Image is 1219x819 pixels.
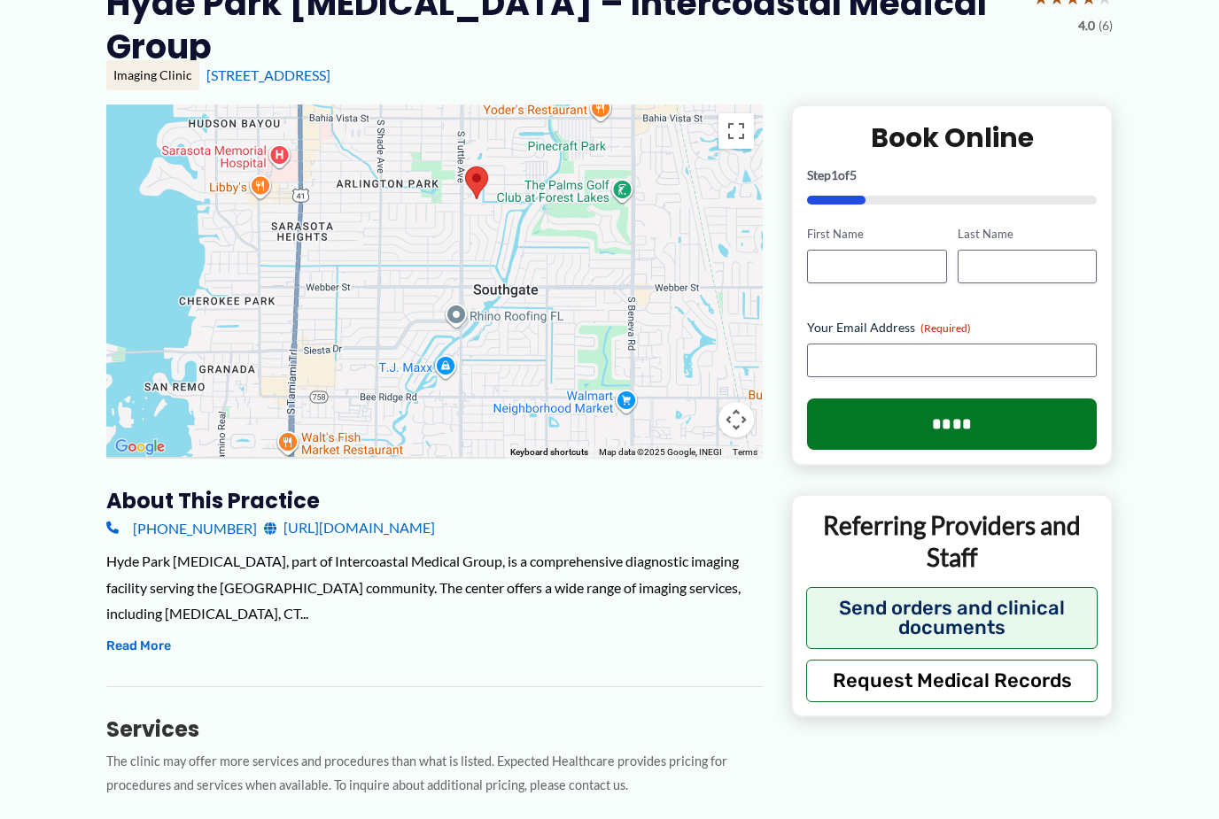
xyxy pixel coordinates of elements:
button: Send orders and clinical documents [806,587,1098,649]
img: Google [111,436,169,459]
button: Request Medical Records [806,660,1098,702]
button: Toggle fullscreen view [718,113,754,149]
button: Read More [106,636,171,657]
h2: Book Online [807,120,1097,155]
span: Map data ©2025 Google, INEGI [599,447,722,457]
h3: Services [106,715,763,743]
label: First Name [807,226,946,243]
span: (Required) [920,321,971,335]
p: Step of [807,169,1097,182]
span: 1 [831,167,838,182]
p: Referring Providers and Staff [806,509,1098,574]
a: Open this area in Google Maps (opens a new window) [111,436,169,459]
span: (6) [1099,14,1113,37]
div: Imaging Clinic [106,60,199,90]
label: Your Email Address [807,319,1097,336]
p: The clinic may offer more services and procedures than what is listed. Expected Healthcare provid... [106,750,763,798]
a: [STREET_ADDRESS] [206,66,330,83]
span: 4.0 [1078,14,1095,37]
h3: About this practice [106,487,763,514]
span: 5 [850,167,857,182]
div: Hyde Park [MEDICAL_DATA], part of Intercoastal Medical Group, is a comprehensive diagnostic imagi... [106,548,763,627]
label: Last Name [958,226,1097,243]
button: Keyboard shortcuts [510,446,588,459]
a: [PHONE_NUMBER] [106,514,257,541]
a: [URL][DOMAIN_NAME] [264,514,435,541]
button: Map camera controls [718,402,754,437]
a: Terms (opens in new tab) [733,447,757,457]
